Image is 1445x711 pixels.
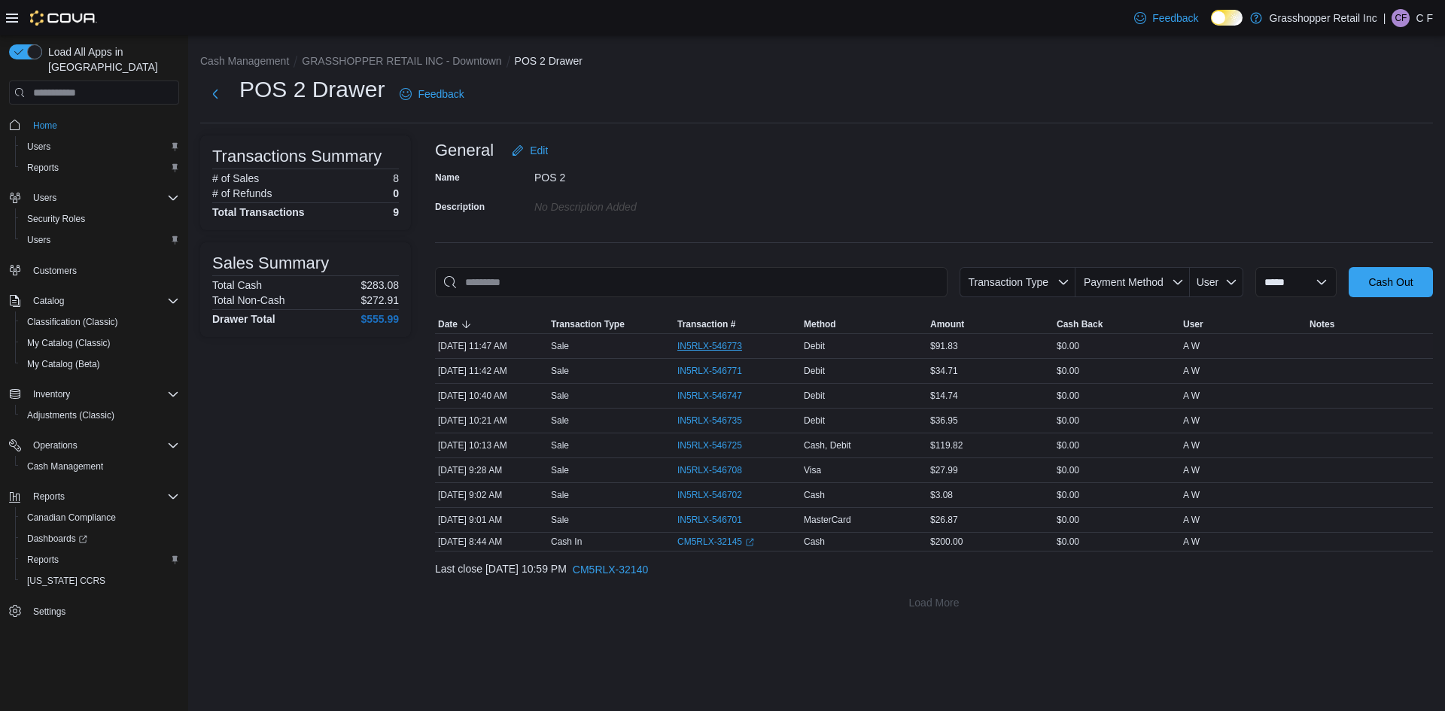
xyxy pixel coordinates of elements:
span: Settings [27,602,179,621]
div: [DATE] 8:44 AM [435,533,548,551]
h3: Sales Summary [212,254,329,272]
span: Load More [909,595,960,610]
a: My Catalog (Classic) [21,334,117,352]
span: A W [1183,415,1200,427]
span: Customers [27,261,179,280]
span: Reports [21,551,179,569]
button: IN5RLX-546771 [677,362,757,380]
button: Reports [15,549,185,570]
span: Reports [21,159,179,177]
div: [DATE] 10:40 AM [435,387,548,405]
span: Classification (Classic) [21,313,179,331]
span: Amount [930,318,964,330]
span: Reports [27,162,59,174]
div: $0.00 [1054,436,1180,454]
button: Transaction # [674,315,801,333]
button: Reports [15,157,185,178]
h3: General [435,141,494,160]
h6: # of Refunds [212,187,272,199]
p: | [1383,9,1386,27]
span: [US_STATE] CCRS [27,575,105,587]
span: My Catalog (Beta) [27,358,100,370]
span: IN5RLX-546747 [677,390,742,402]
span: Operations [27,436,179,454]
button: Transaction Type [960,267,1075,297]
button: Cash Management [200,55,289,67]
span: $3.08 [930,489,953,501]
a: Home [27,117,63,135]
p: 0 [393,187,399,199]
span: Settings [33,606,65,618]
button: Inventory [27,385,76,403]
button: User [1180,315,1307,333]
span: User [1183,318,1203,330]
span: Catalog [33,295,64,307]
button: My Catalog (Beta) [15,354,185,375]
h4: Total Transactions [212,206,305,218]
div: $0.00 [1054,412,1180,430]
span: Users [33,192,56,204]
span: Users [27,189,179,207]
button: My Catalog (Classic) [15,333,185,354]
button: Adjustments (Classic) [15,405,185,426]
span: Payment Method [1084,276,1164,288]
div: $0.00 [1054,362,1180,380]
h4: $555.99 [360,313,399,325]
a: Canadian Compliance [21,509,122,527]
span: Debit [804,340,825,352]
a: Feedback [1128,3,1204,33]
span: Reports [27,488,179,506]
button: Notes [1307,315,1433,333]
h6: Total Non-Cash [212,294,285,306]
h3: Transactions Summary [212,147,382,166]
span: Date [438,318,458,330]
span: A W [1183,536,1200,548]
p: Sale [551,464,569,476]
span: IN5RLX-546708 [677,464,742,476]
div: [DATE] 11:47 AM [435,337,548,355]
a: My Catalog (Beta) [21,355,106,373]
p: Sale [551,390,569,402]
div: [DATE] 9:02 AM [435,486,548,504]
span: CM5RLX-32140 [573,562,648,577]
p: Cash In [551,536,582,548]
span: IN5RLX-546735 [677,415,742,427]
span: Reports [27,554,59,566]
span: Users [27,141,50,153]
svg: External link [745,538,754,547]
span: My Catalog (Classic) [21,334,179,352]
a: Reports [21,551,65,569]
input: This is a search bar. As you type, the results lower in the page will automatically filter. [435,267,948,297]
button: IN5RLX-546747 [677,387,757,405]
div: No Description added [534,195,736,213]
span: Debit [804,365,825,377]
span: A W [1183,439,1200,451]
div: $0.00 [1054,533,1180,551]
div: [DATE] 9:28 AM [435,461,548,479]
p: Sale [551,415,569,427]
a: Classification (Classic) [21,313,124,331]
button: Catalog [3,290,185,311]
span: Dashboards [27,533,87,545]
button: Users [3,187,185,208]
span: Classification (Classic) [27,316,118,328]
p: Sale [551,489,569,501]
button: User [1190,267,1243,297]
span: Canadian Compliance [21,509,179,527]
button: Settings [3,600,185,622]
label: Description [435,201,485,213]
h6: # of Sales [212,172,259,184]
a: Feedback [394,79,470,109]
span: IN5RLX-546725 [677,439,742,451]
div: [DATE] 10:13 AM [435,436,548,454]
input: Dark Mode [1211,10,1243,26]
img: Cova [30,11,97,26]
a: Reports [21,159,65,177]
a: Security Roles [21,210,91,228]
button: IN5RLX-546773 [677,337,757,355]
span: User [1197,276,1219,288]
span: Cash Management [27,460,103,472]
span: Inventory [33,388,70,400]
button: IN5RLX-546702 [677,486,757,504]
